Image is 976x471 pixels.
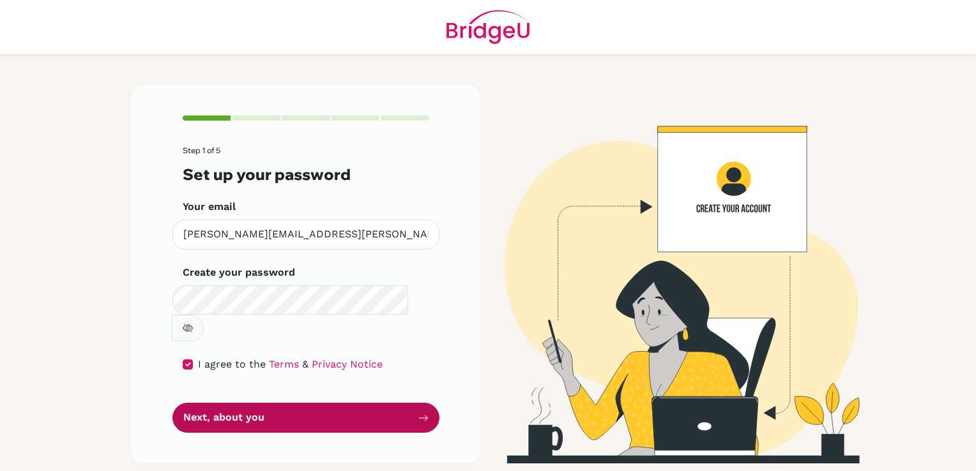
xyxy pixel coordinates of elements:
input: Insert your email* [172,220,439,250]
a: Privacy Notice [312,358,383,370]
span: Step 1 of 5 [183,146,220,155]
h3: Set up your password [183,165,429,184]
label: Create your password [183,265,295,280]
span: I agree to the [198,358,266,370]
span: & [302,358,309,370]
label: Your email [183,199,236,214]
button: Next, about you [172,403,439,433]
a: Terms [269,358,299,370]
